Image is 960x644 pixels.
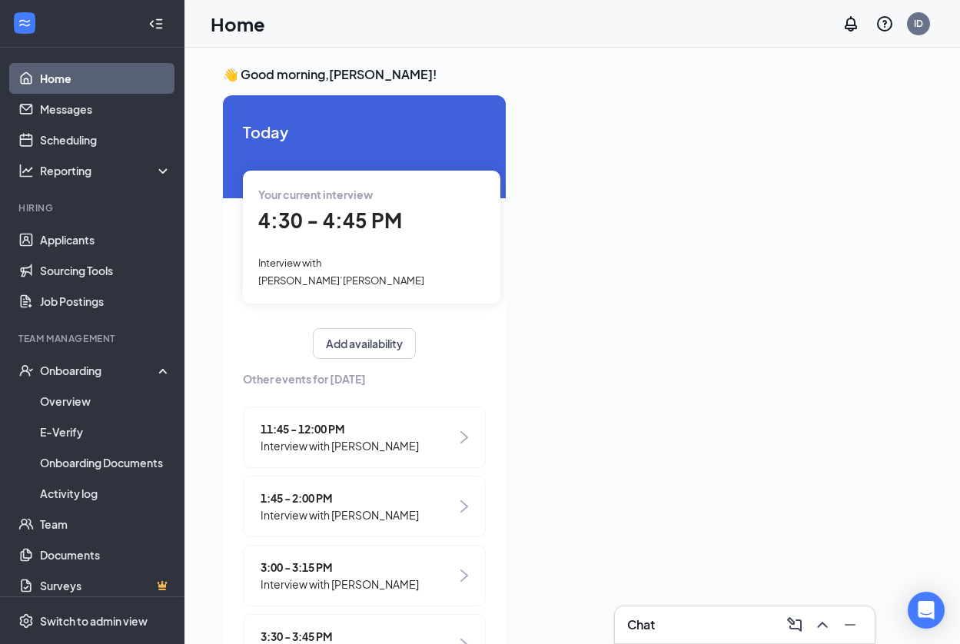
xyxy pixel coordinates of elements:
a: Scheduling [40,124,171,155]
svg: ComposeMessage [786,616,804,634]
h3: Chat [627,616,655,633]
div: Onboarding [40,363,158,378]
a: Onboarding Documents [40,447,171,478]
button: ComposeMessage [782,612,807,637]
div: ID [914,17,923,30]
div: Team Management [18,332,168,345]
a: E-Verify [40,417,171,447]
svg: Settings [18,613,34,629]
svg: QuestionInfo [875,15,894,33]
a: Sourcing Tools [40,255,171,286]
span: Interview with [PERSON_NAME]’[PERSON_NAME] [258,257,424,286]
a: Overview [40,386,171,417]
a: Home [40,63,171,94]
a: Applicants [40,224,171,255]
button: Minimize [838,612,862,637]
span: 11:45 - 12:00 PM [261,420,419,437]
a: Team [40,509,171,539]
div: Hiring [18,201,168,214]
span: Other events for [DATE] [243,370,486,387]
span: Interview with [PERSON_NAME] [261,437,419,454]
svg: UserCheck [18,363,34,378]
div: Reporting [40,163,172,178]
svg: Collapse [148,16,164,32]
div: Open Intercom Messenger [908,592,945,629]
a: Documents [40,539,171,570]
div: Switch to admin view [40,613,148,629]
h3: 👋 Good morning, [PERSON_NAME] ! [223,66,922,83]
svg: Analysis [18,163,34,178]
a: Activity log [40,478,171,509]
span: 3:00 - 3:15 PM [261,559,419,576]
h1: Home [211,11,265,37]
span: Interview with [PERSON_NAME] [261,506,419,523]
span: Your current interview [258,188,373,201]
span: Interview with [PERSON_NAME] [261,576,419,593]
svg: ChevronUp [813,616,832,634]
span: 4:30 - 4:45 PM [258,207,402,233]
a: SurveysCrown [40,570,171,601]
span: Today [243,120,486,144]
button: ChevronUp [810,612,835,637]
a: Job Postings [40,286,171,317]
span: 1:45 - 2:00 PM [261,490,419,506]
button: Add availability [313,328,416,359]
svg: WorkstreamLogo [17,15,32,31]
a: Messages [40,94,171,124]
svg: Notifications [842,15,860,33]
svg: Minimize [841,616,859,634]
